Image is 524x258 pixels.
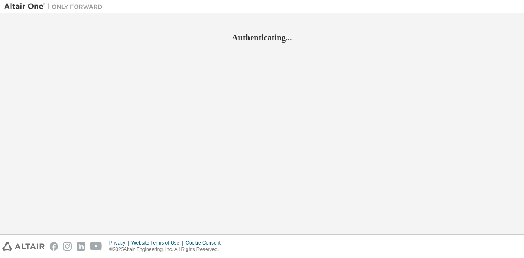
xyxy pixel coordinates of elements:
[90,242,102,251] img: youtube.svg
[109,246,226,253] p: © 2025 Altair Engineering, Inc. All Rights Reserved.
[77,242,85,251] img: linkedin.svg
[109,240,131,246] div: Privacy
[185,240,225,246] div: Cookie Consent
[2,242,45,251] img: altair_logo.svg
[63,242,72,251] img: instagram.svg
[50,242,58,251] img: facebook.svg
[131,240,185,246] div: Website Terms of Use
[4,2,106,11] img: Altair One
[4,32,520,43] h2: Authenticating...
